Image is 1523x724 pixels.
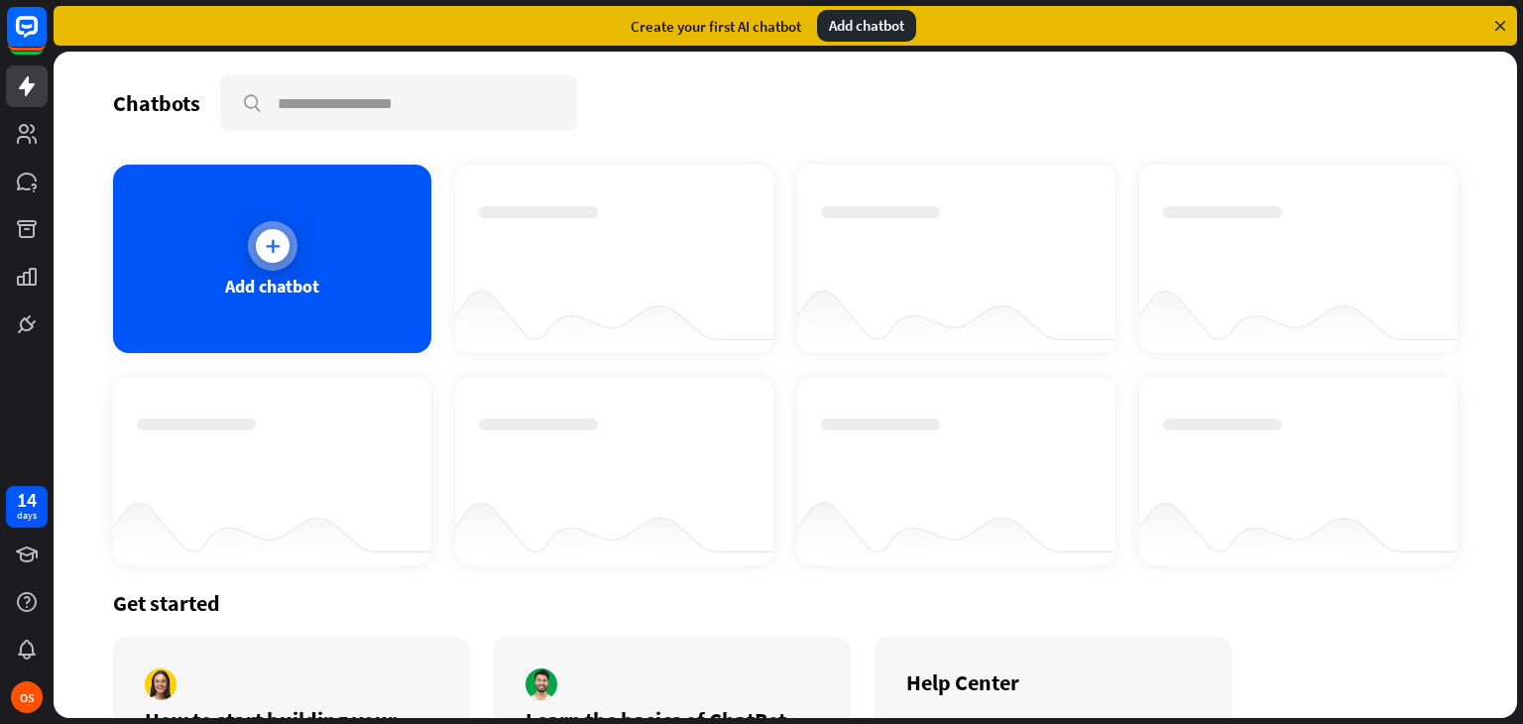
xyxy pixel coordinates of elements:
[526,668,557,700] img: author
[906,668,1200,696] div: Help Center
[17,491,37,509] div: 14
[817,10,916,42] div: Add chatbot
[17,509,37,523] div: days
[631,17,801,36] div: Create your first AI chatbot
[6,486,48,528] a: 14 days
[11,681,43,713] div: OS
[225,275,319,298] div: Add chatbot
[113,89,200,117] div: Chatbots
[113,589,1458,617] div: Get started
[145,668,176,700] img: author
[16,8,75,67] button: Open LiveChat chat widget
